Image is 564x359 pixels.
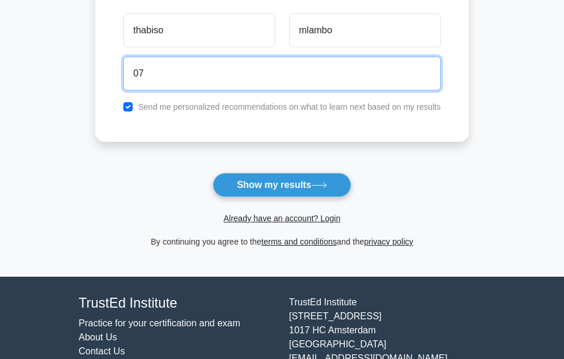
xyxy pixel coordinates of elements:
label: Send me personalized recommendations on what to learn next based on my results [138,102,441,111]
a: Already have an account? Login [223,214,340,223]
a: Practice for your certification and exam [79,318,241,328]
div: By continuing you agree to the and the [88,235,476,249]
a: About Us [79,332,117,342]
a: terms and conditions [261,237,337,246]
a: privacy policy [364,237,413,246]
button: Show my results [213,173,351,197]
input: First name [123,13,275,47]
h4: TrustEd Institute [79,295,275,312]
input: Last name [289,13,441,47]
a: Contact Us [79,346,125,356]
input: Email [123,57,441,90]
